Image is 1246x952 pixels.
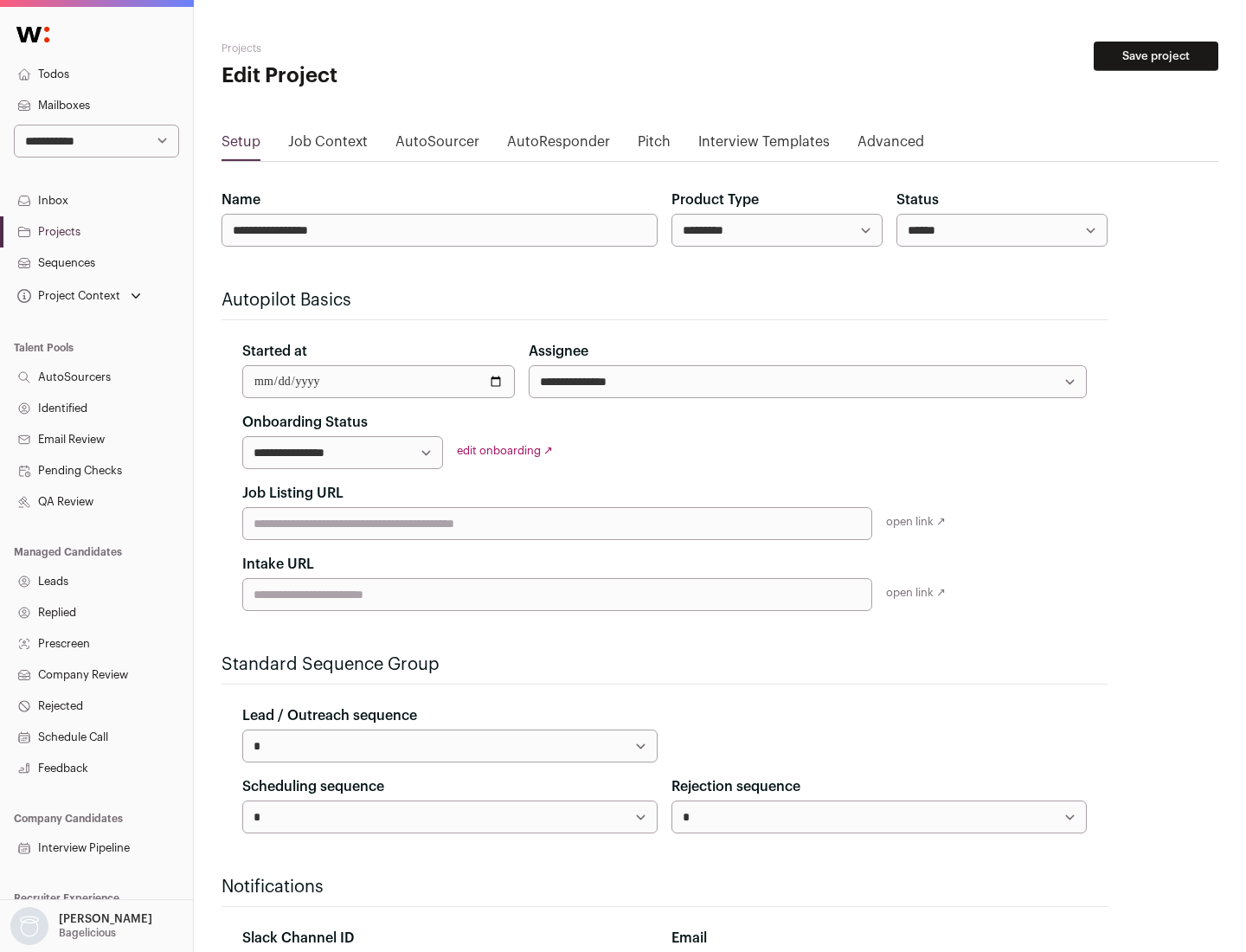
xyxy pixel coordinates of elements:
[896,190,939,210] label: Status
[222,190,260,210] label: Name
[14,284,145,308] button: Open dropdown
[857,132,924,159] a: Advanced
[59,912,152,926] p: [PERSON_NAME]
[671,776,800,797] label: Rejection sequence
[457,445,553,456] a: edit onboarding ↗
[529,341,588,362] label: Assignee
[1094,42,1218,71] button: Save project
[671,190,759,210] label: Product Type
[671,928,1087,949] div: Email
[395,132,479,159] a: AutoSourcer
[222,653,1108,677] h2: Standard Sequence Group
[698,132,830,159] a: Interview Templates
[14,289,120,303] div: Project Context
[10,907,48,945] img: nopic.png
[59,926,116,940] p: Bagelicious
[242,483,344,504] label: Job Listing URL
[242,705,417,726] label: Lead / Outreach sequence
[242,776,384,797] label: Scheduling sequence
[222,132,260,159] a: Setup
[7,17,59,52] img: Wellfound
[242,928,354,949] label: Slack Channel ID
[222,42,554,55] h2: Projects
[7,907,156,945] button: Open dropdown
[222,62,554,90] h1: Edit Project
[222,875,1108,899] h2: Notifications
[242,554,314,575] label: Intake URL
[638,132,671,159] a: Pitch
[288,132,368,159] a: Job Context
[242,341,307,362] label: Started at
[507,132,610,159] a: AutoResponder
[222,288,1108,312] h2: Autopilot Basics
[242,412,368,433] label: Onboarding Status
